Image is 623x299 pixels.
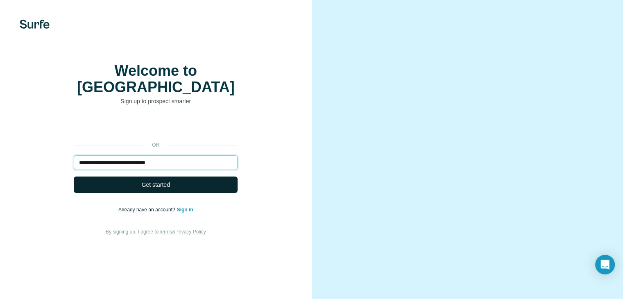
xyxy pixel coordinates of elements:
[70,118,242,136] iframe: Sign in with Google Button
[74,177,238,193] button: Get started
[20,20,50,29] img: Surfe's logo
[595,255,615,274] div: Open Intercom Messenger
[143,141,169,149] p: or
[74,97,238,105] p: Sign up to prospect smarter
[74,63,238,95] h1: Welcome to [GEOGRAPHIC_DATA]
[118,207,177,213] span: Already have an account?
[175,229,206,235] a: Privacy Policy
[159,229,172,235] a: Terms
[177,207,193,213] a: Sign in
[106,229,206,235] span: By signing up, I agree to &
[142,181,170,189] span: Get started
